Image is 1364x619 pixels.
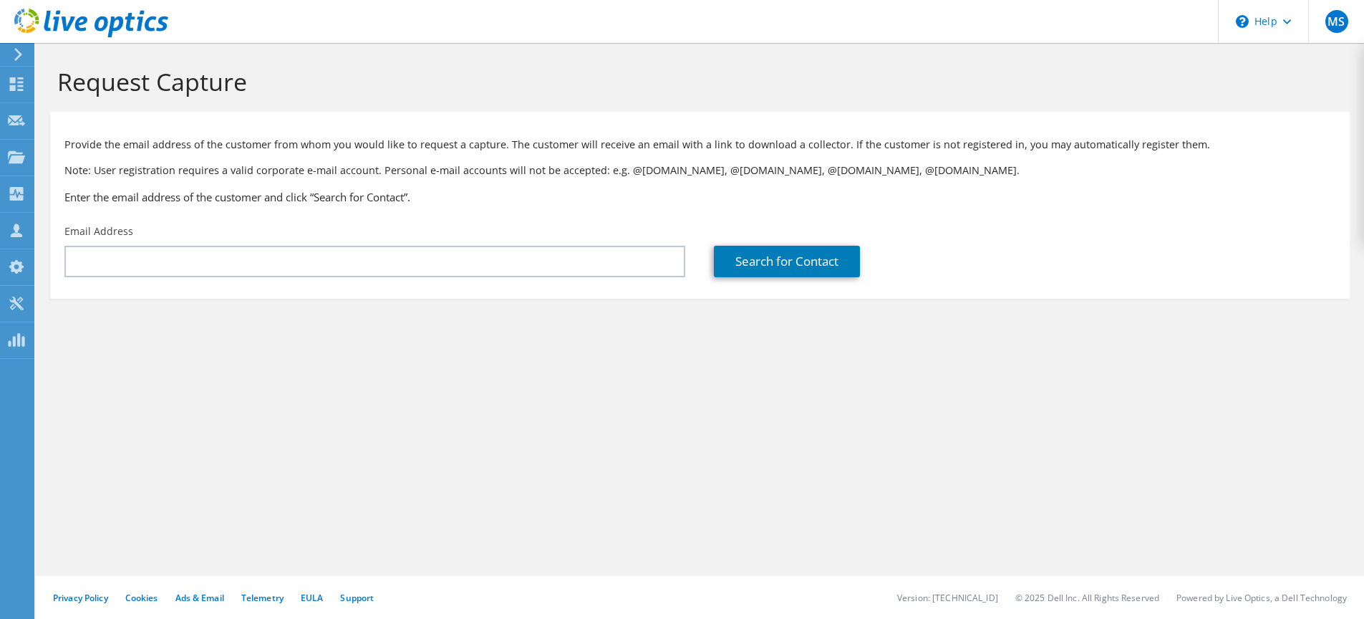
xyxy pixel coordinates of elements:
p: Provide the email address of the customer from whom you would like to request a capture. The cust... [64,137,1335,153]
h3: Enter the email address of the customer and click “Search for Contact”. [64,189,1335,205]
a: EULA [301,592,323,604]
p: Note: User registration requires a valid corporate e-mail account. Personal e-mail accounts will ... [64,163,1335,178]
li: © 2025 Dell Inc. All Rights Reserved [1015,592,1159,604]
li: Powered by Live Optics, a Dell Technology [1176,592,1347,604]
a: Cookies [125,592,158,604]
label: Email Address [64,224,133,239]
a: Search for Contact [714,246,860,277]
a: Privacy Policy [53,592,108,604]
a: Support [340,592,374,604]
a: Telemetry [241,592,284,604]
span: MS [1325,10,1348,33]
a: Ads & Email [175,592,224,604]
svg: \n [1236,15,1249,28]
h1: Request Capture [57,67,1335,97]
li: Version: [TECHNICAL_ID] [897,592,998,604]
